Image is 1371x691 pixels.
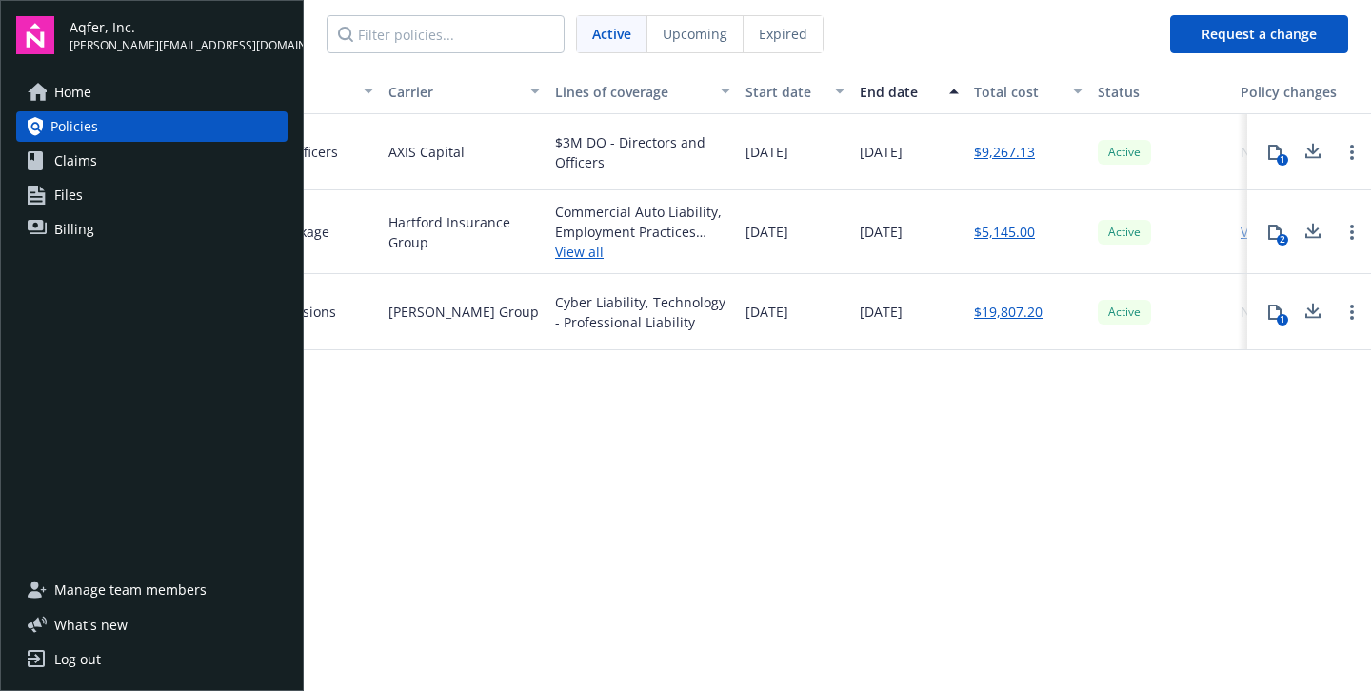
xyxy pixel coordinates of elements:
[388,82,519,102] div: Carrier
[1090,69,1233,114] button: Status
[70,37,288,54] span: [PERSON_NAME][EMAIL_ADDRESS][DOMAIN_NAME]
[860,222,903,242] span: [DATE]
[555,82,709,102] div: Lines of coverage
[745,82,824,102] div: Start date
[555,292,730,332] div: Cyber Liability, Technology - Professional Liability
[1098,82,1225,102] div: Status
[974,82,1062,102] div: Total cost
[966,69,1090,114] button: Total cost
[1277,154,1288,166] div: 1
[16,111,288,142] a: Policies
[1341,141,1363,164] a: Open options
[70,17,288,37] span: Aqfer, Inc.
[54,615,128,635] span: What ' s new
[1170,15,1348,53] button: Request a change
[555,132,730,172] div: $3M DO - Directors and Officers
[1256,213,1294,251] button: 2
[1256,133,1294,171] button: 1
[54,214,94,245] span: Billing
[555,242,730,262] a: View all
[1256,293,1294,331] button: 1
[327,15,565,53] input: Filter policies...
[663,24,727,44] span: Upcoming
[54,575,207,605] span: Manage team members
[555,202,730,242] div: Commercial Auto Liability, Employment Practices Liability, Commercial Umbrella, General Liability...
[1241,82,1344,102] div: Policy changes
[738,69,852,114] button: Start date
[1277,314,1288,326] div: 1
[745,222,788,242] span: [DATE]
[16,16,54,54] img: navigator-logo.svg
[860,142,903,162] span: [DATE]
[388,302,539,322] span: [PERSON_NAME] Group
[1105,224,1143,241] span: Active
[16,214,288,245] a: Billing
[1341,301,1363,324] a: Open options
[54,77,91,108] span: Home
[70,16,288,54] button: Aqfer, Inc.[PERSON_NAME][EMAIL_ADDRESS][DOMAIN_NAME]
[1105,304,1143,321] span: Active
[388,142,465,162] span: AXIS Capital
[381,69,547,114] button: Carrier
[1277,234,1288,246] div: 2
[745,142,788,162] span: [DATE]
[759,24,807,44] span: Expired
[16,77,288,108] a: Home
[974,222,1035,242] a: $5,145.00
[16,575,288,605] a: Manage team members
[16,615,158,635] button: What's new
[745,302,788,322] span: [DATE]
[860,302,903,322] span: [DATE]
[54,644,101,675] div: Log out
[860,82,938,102] div: End date
[16,146,288,176] a: Claims
[974,302,1043,322] a: $19,807.20
[1105,144,1143,161] span: Active
[1233,69,1352,114] button: Policy changes
[54,146,97,176] span: Claims
[1341,221,1363,244] a: Open options
[592,24,631,44] span: Active
[388,212,540,252] span: Hartford Insurance Group
[547,69,738,114] button: Lines of coverage
[974,142,1035,162] a: $9,267.13
[50,111,98,142] span: Policies
[16,180,288,210] a: Files
[54,180,83,210] span: Files
[852,69,966,114] button: End date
